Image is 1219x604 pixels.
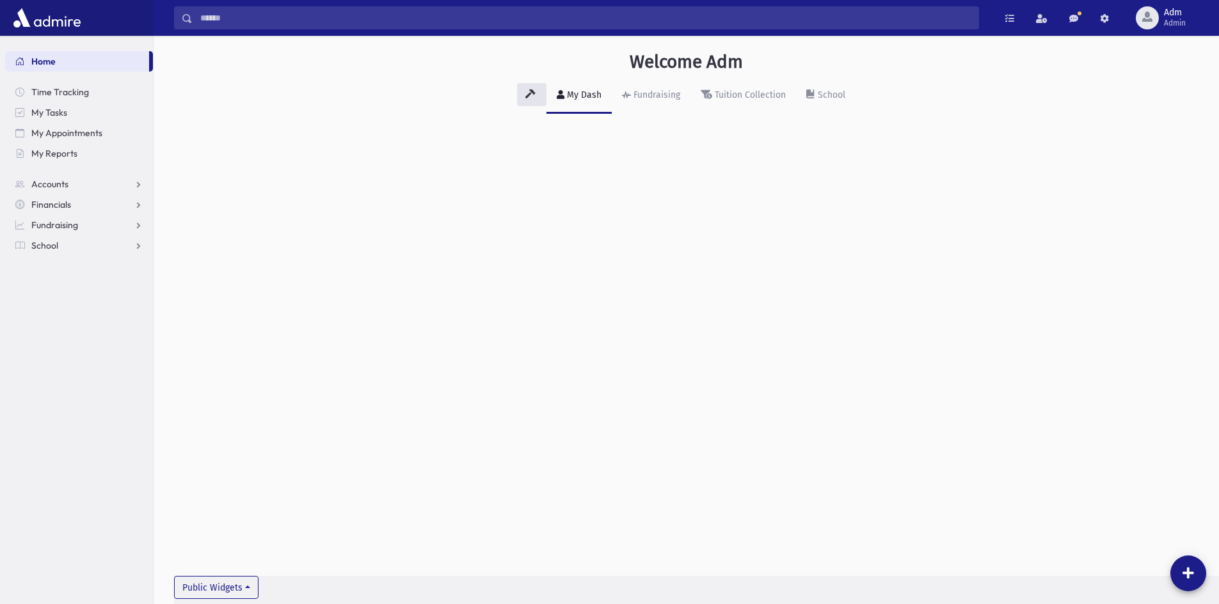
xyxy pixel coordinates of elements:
[1164,18,1186,28] span: Admin
[31,86,89,98] span: Time Tracking
[31,56,56,67] span: Home
[630,51,743,73] h3: Welcome Adm
[564,89,602,100] div: My Dash
[5,123,153,143] a: My Appointments
[712,89,786,100] div: Tuition Collection
[5,51,149,72] a: Home
[631,89,680,100] div: Fundraising
[5,235,153,256] a: School
[5,174,153,194] a: Accounts
[5,82,153,102] a: Time Tracking
[174,576,259,599] button: Public Widgets
[546,78,612,114] a: My Dash
[815,89,845,100] div: School
[31,219,78,231] span: Fundraising
[796,78,856,114] a: School
[31,107,67,118] span: My Tasks
[690,78,796,114] a: Tuition Collection
[5,215,153,235] a: Fundraising
[5,194,153,215] a: Financials
[5,143,153,164] a: My Reports
[612,78,690,114] a: Fundraising
[31,178,68,190] span: Accounts
[10,5,84,31] img: AdmirePro
[31,127,102,139] span: My Appointments
[5,102,153,123] a: My Tasks
[193,6,978,29] input: Search
[31,240,58,251] span: School
[31,199,71,210] span: Financials
[31,148,77,159] span: My Reports
[1164,8,1186,18] span: Adm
